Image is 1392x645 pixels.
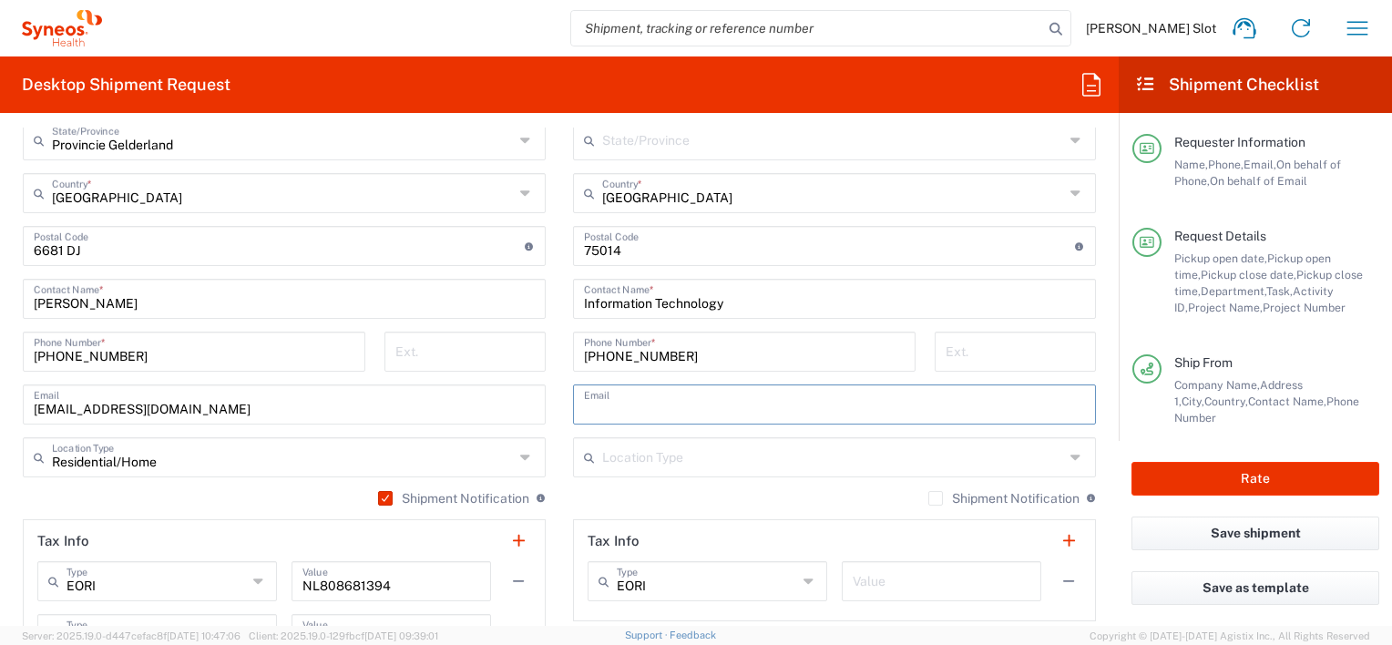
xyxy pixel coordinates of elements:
label: Shipment Notification [928,491,1080,506]
span: City, [1182,394,1204,408]
span: Server: 2025.19.0-d447cefac8f [22,630,241,641]
button: Rate [1131,462,1379,496]
label: Shipment Notification [378,491,529,506]
span: Pickup open date, [1174,251,1267,265]
span: Email, [1244,158,1276,171]
span: Phone, [1208,158,1244,171]
h2: Desktop Shipment Request [22,74,230,96]
span: Project Number [1263,301,1346,314]
span: Task, [1266,284,1293,298]
span: Department, [1201,284,1266,298]
h2: Shipment Checklist [1135,74,1319,96]
button: Save as template [1131,571,1379,605]
input: Shipment, tracking or reference number [571,11,1043,46]
span: On behalf of Email [1210,174,1307,188]
span: [DATE] 10:47:06 [167,630,241,641]
span: [DATE] 09:39:01 [364,630,438,641]
span: [PERSON_NAME] Slot [1086,20,1216,36]
h2: Tax Info [588,532,640,550]
span: Requester Information [1174,135,1305,149]
span: Pickup close date, [1201,268,1296,282]
span: Company Name, [1174,378,1260,392]
span: Request Details [1174,229,1266,243]
span: Copyright © [DATE]-[DATE] Agistix Inc., All Rights Reserved [1090,628,1370,644]
h2: Tax Info [37,532,89,550]
button: Save shipment [1131,517,1379,550]
span: Contact Name, [1248,394,1326,408]
span: Project Name, [1188,301,1263,314]
span: Name, [1174,158,1208,171]
a: Feedback [670,630,716,640]
span: Country, [1204,394,1248,408]
span: Client: 2025.19.0-129fbcf [249,630,438,641]
span: Ship From [1174,355,1233,370]
a: Support [625,630,670,640]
